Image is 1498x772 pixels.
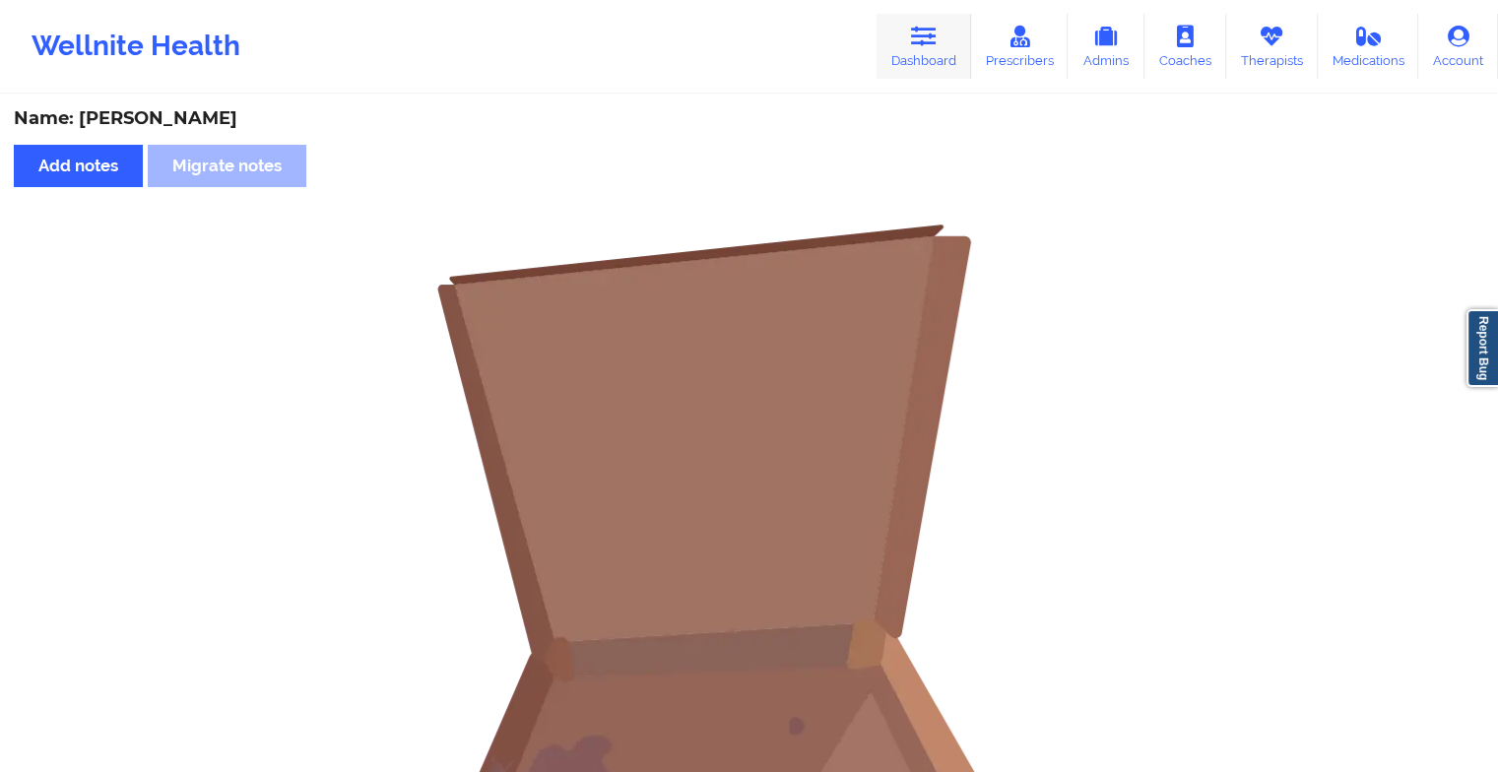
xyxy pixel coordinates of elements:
[877,14,971,79] a: Dashboard
[1418,14,1498,79] a: Account
[1318,14,1419,79] a: Medications
[1144,14,1226,79] a: Coaches
[971,14,1069,79] a: Prescribers
[1466,309,1498,387] a: Report Bug
[1068,14,1144,79] a: Admins
[14,145,143,187] button: Add notes
[14,107,1484,130] div: Name: [PERSON_NAME]
[1226,14,1318,79] a: Therapists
